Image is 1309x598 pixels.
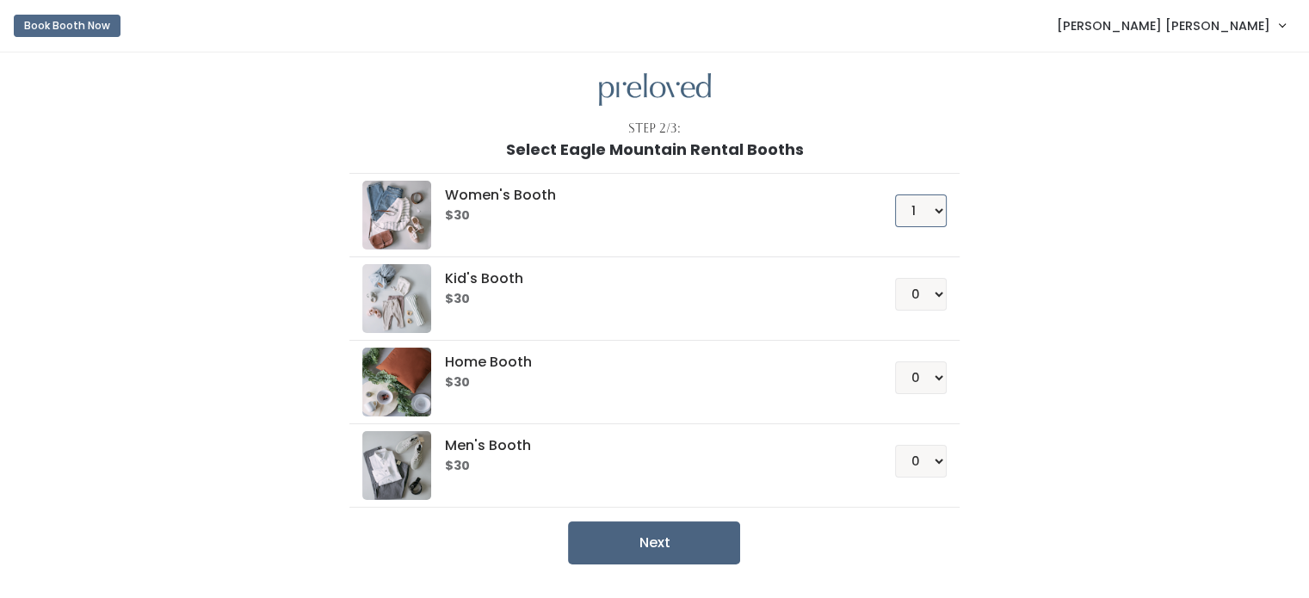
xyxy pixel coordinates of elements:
[14,7,120,45] a: Book Booth Now
[568,521,740,564] button: Next
[362,431,431,500] img: preloved logo
[445,293,854,306] h6: $30
[362,181,431,250] img: preloved logo
[445,354,854,370] h5: Home Booth
[445,376,854,390] h6: $30
[14,15,120,37] button: Book Booth Now
[506,141,804,158] h1: Select Eagle Mountain Rental Booths
[362,264,431,333] img: preloved logo
[1057,16,1270,35] span: [PERSON_NAME] [PERSON_NAME]
[445,188,854,203] h5: Women's Booth
[445,271,854,287] h5: Kid's Booth
[445,209,854,223] h6: $30
[445,459,854,473] h6: $30
[628,120,681,138] div: Step 2/3:
[362,348,431,416] img: preloved logo
[445,438,854,453] h5: Men's Booth
[599,73,711,107] img: preloved logo
[1040,7,1302,44] a: [PERSON_NAME] [PERSON_NAME]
